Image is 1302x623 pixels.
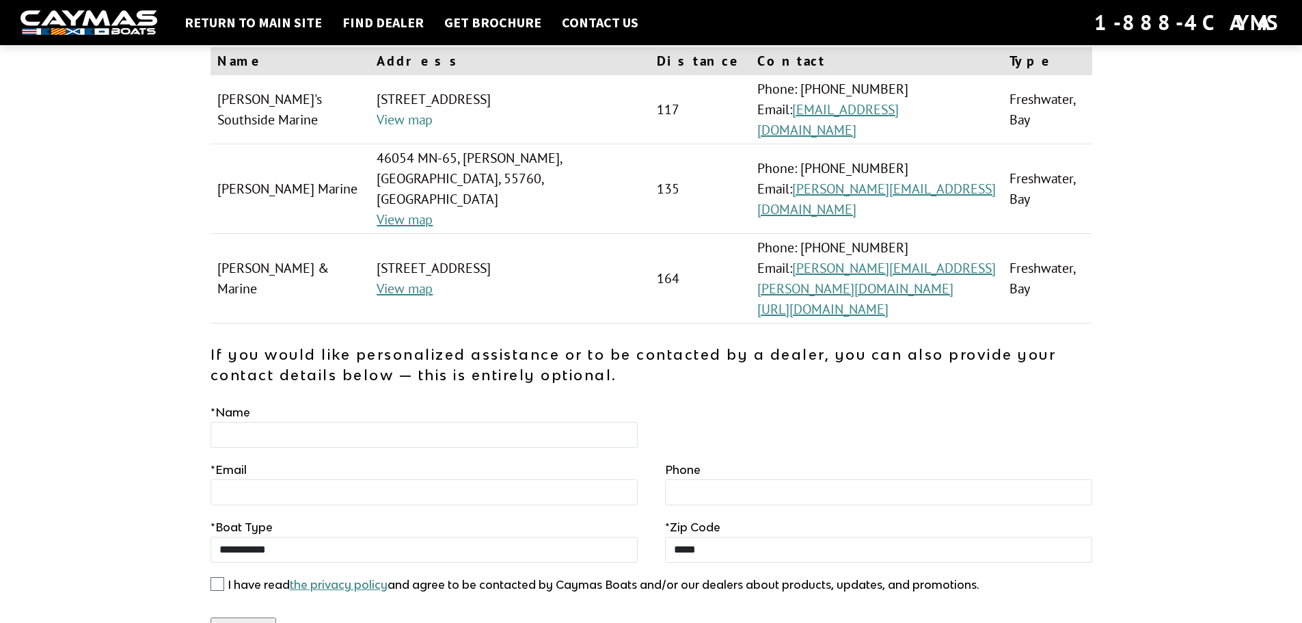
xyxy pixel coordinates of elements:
td: Phone: [PHONE_NUMBER] Email: [750,75,1003,144]
td: Phone: [PHONE_NUMBER] Email: [750,144,1003,234]
label: Name [211,404,250,421]
label: I have read and agree to be contacted by Caymas Boats and/or our dealers about products, updates,... [228,576,979,593]
a: [URL][DOMAIN_NAME] [757,300,889,318]
th: Distance [650,47,750,75]
a: View map [377,280,433,297]
th: Type [1003,47,1091,75]
td: [PERSON_NAME] Marine [211,144,370,234]
label: Boat Type [211,519,273,535]
a: Return to main site [178,14,329,31]
a: View map [377,111,433,129]
td: 135 [650,144,750,234]
th: Contact [750,47,1003,75]
a: Get Brochure [437,14,548,31]
th: Address [370,47,650,75]
td: 46054 MN-65, [PERSON_NAME], [GEOGRAPHIC_DATA], 55760, [GEOGRAPHIC_DATA] [370,144,650,234]
td: 164 [650,234,750,323]
label: Zip Code [665,519,720,535]
td: [PERSON_NAME]'s Southside Marine [211,75,370,144]
a: Contact Us [555,14,645,31]
a: View map [377,211,433,228]
p: If you would like personalized assistance or to be contacted by a dealer, you can also provide yo... [211,344,1092,385]
td: Phone: [PHONE_NUMBER] Email: [750,234,1003,323]
td: Freshwater, Bay [1003,144,1091,234]
a: the privacy policy [290,578,388,592]
td: 117 [650,75,750,144]
label: Phone [665,462,701,478]
td: Freshwater, Bay [1003,234,1091,323]
th: Name [211,47,370,75]
a: [EMAIL_ADDRESS][DOMAIN_NAME] [757,101,899,139]
a: Find Dealer [336,14,431,31]
td: Freshwater, Bay [1003,75,1091,144]
img: white-logo-c9c8dbefe5ff5ceceb0f0178aa75bf4bb51f6bca0971e226c86eb53dfe498488.png [21,10,157,36]
a: [PERSON_NAME][EMAIL_ADDRESS][PERSON_NAME][DOMAIN_NAME] [757,259,996,297]
div: 1-888-4CAYMAS [1094,8,1281,38]
label: Email [211,462,247,478]
a: [PERSON_NAME][EMAIL_ADDRESS][DOMAIN_NAME] [757,180,996,218]
td: [STREET_ADDRESS] [370,234,650,323]
td: [PERSON_NAME] & Marine [211,234,370,323]
td: [STREET_ADDRESS] [370,75,650,144]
